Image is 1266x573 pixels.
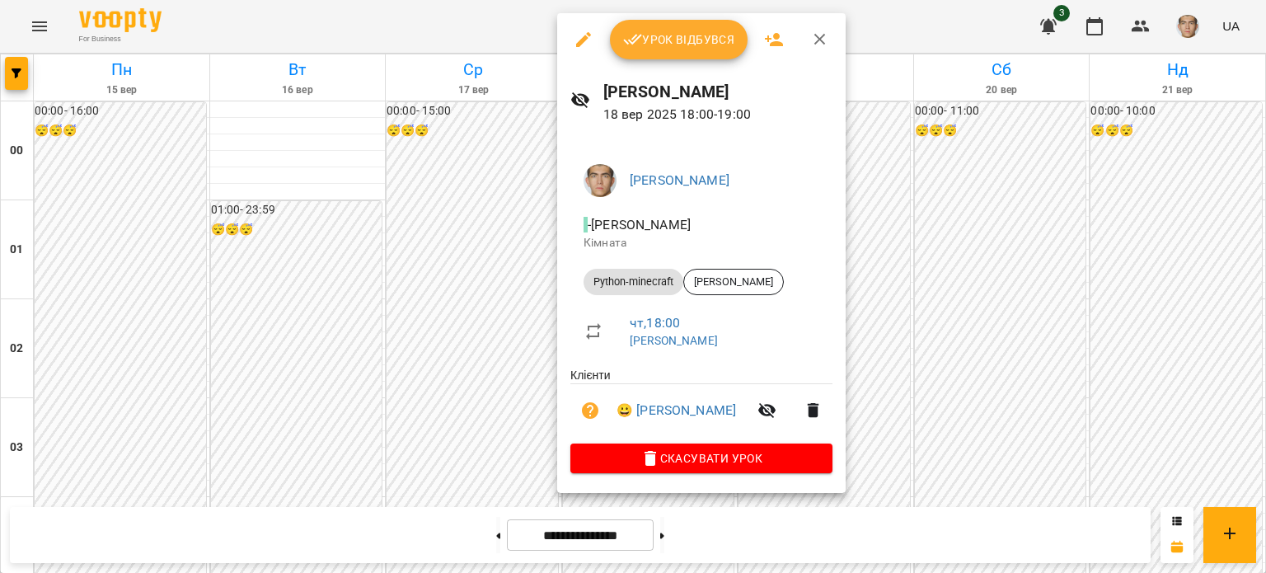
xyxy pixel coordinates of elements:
[684,275,783,289] span: [PERSON_NAME]
[630,334,718,347] a: [PERSON_NAME]
[584,164,617,197] img: 290265f4fa403245e7fea1740f973bad.jpg
[584,275,683,289] span: Python-minecraft
[570,367,832,444] ul: Клієнти
[570,444,832,473] button: Скасувати Урок
[630,172,729,188] a: [PERSON_NAME]
[683,269,784,295] div: [PERSON_NAME]
[584,217,694,232] span: - [PERSON_NAME]
[610,20,748,59] button: Урок відбувся
[603,79,833,105] h6: [PERSON_NAME]
[623,30,735,49] span: Урок відбувся
[630,315,680,331] a: чт , 18:00
[617,401,736,420] a: 😀 [PERSON_NAME]
[584,235,819,251] p: Кімната
[570,391,610,430] button: Візит ще не сплачено. Додати оплату?
[584,449,819,468] span: Скасувати Урок
[603,105,833,124] p: 18 вер 2025 18:00 - 19:00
